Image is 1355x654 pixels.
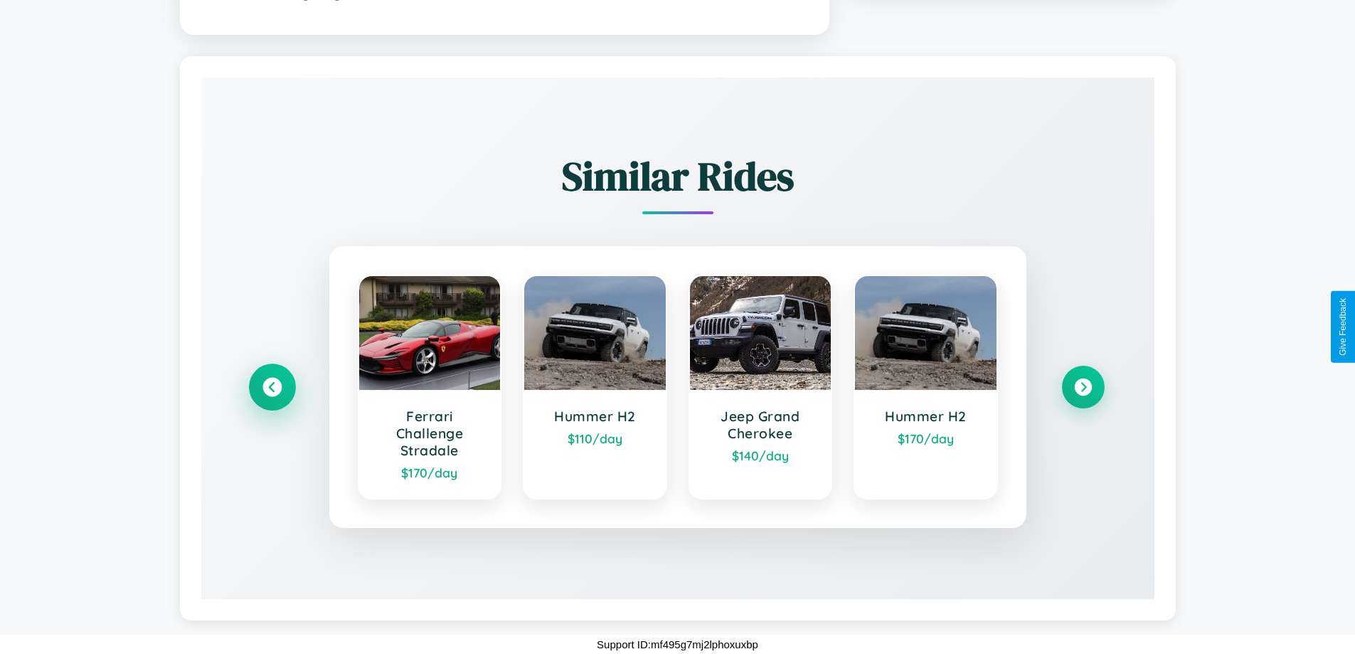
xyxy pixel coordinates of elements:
a: Ferrari Challenge Stradale$170/day [358,275,502,500]
a: Hummer H2$170/day [854,275,998,500]
a: Hummer H2$110/day [523,275,667,500]
div: $ 140 /day [704,448,817,463]
div: Give Feedback [1338,298,1348,356]
a: Jeep Grand Cherokee$140/day [689,275,833,500]
h3: Jeep Grand Cherokee [704,408,817,442]
h2: Similar Rides [251,149,1105,204]
h3: Hummer H2 [538,408,652,425]
div: $ 170 /day [373,465,487,480]
div: $ 170 /day [869,431,982,446]
p: Support ID: mf495g7mj2lphoxuxbp [597,635,758,654]
h3: Hummer H2 [869,408,982,425]
h3: Ferrari Challenge Stradale [373,408,487,459]
div: $ 110 /day [538,431,652,446]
